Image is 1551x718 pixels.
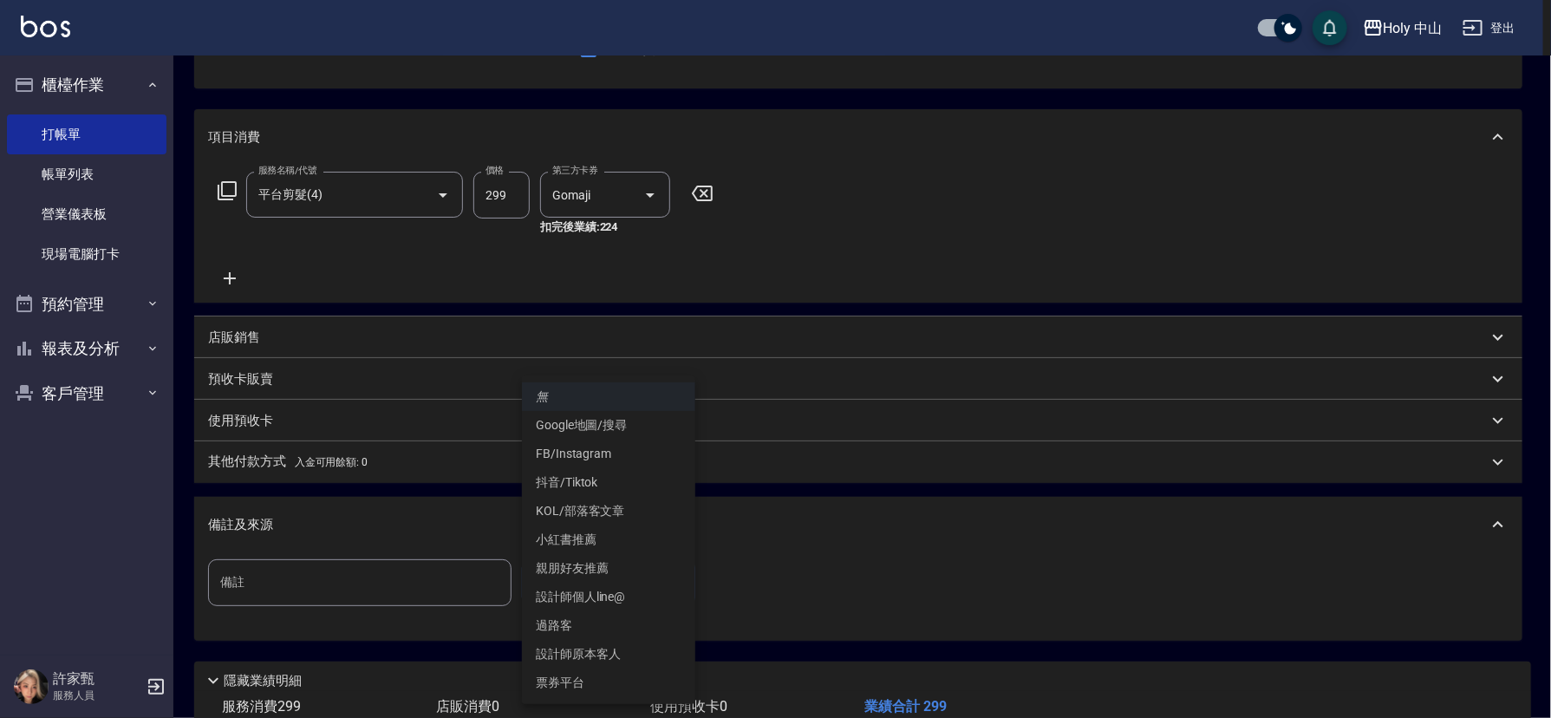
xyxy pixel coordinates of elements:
li: FB/Instagram [522,440,695,468]
li: 小紅書推薦 [522,525,695,554]
li: Google地圖/搜尋 [522,411,695,440]
li: 親朋好友推薦 [522,554,695,583]
li: KOL/部落客文章 [522,497,695,525]
li: 設計師個人line@ [522,583,695,611]
li: 票券平台 [522,669,695,697]
li: 過路客 [522,611,695,640]
li: 抖音/Tiktok [522,468,695,497]
em: 無 [536,388,548,406]
li: 設計師原本客人 [522,640,695,669]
